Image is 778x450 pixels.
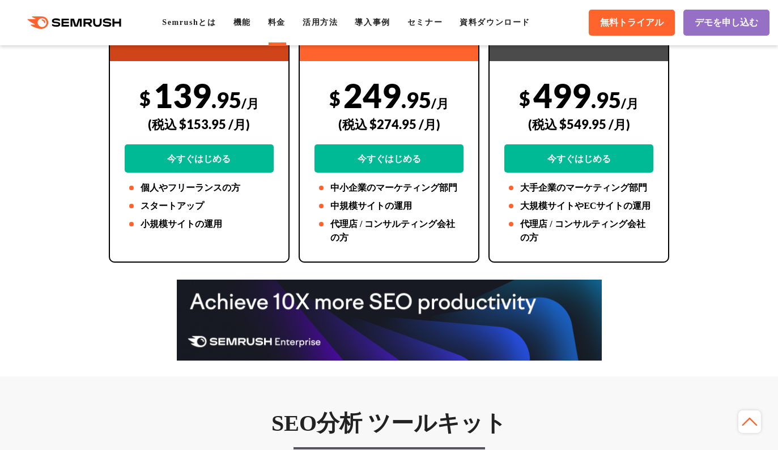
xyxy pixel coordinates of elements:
span: $ [139,87,151,110]
li: 中規模サイトの運用 [314,199,464,213]
a: 活用方法 [303,18,338,27]
li: 中小企業のマーケティング部門 [314,181,464,195]
li: 個人やフリーランスの方 [125,181,274,195]
li: 小規模サイトの運用 [125,217,274,231]
h3: SEO分析 ツールキット [109,409,670,438]
span: .95 [591,87,621,113]
span: /月 [431,96,449,111]
li: 代理店 / コンサルティング会社の方 [314,217,464,245]
a: 料金 [268,18,286,27]
a: デモを申し込む [683,10,770,36]
li: 大手企業のマーケティング部門 [504,181,653,195]
div: (税込 $549.95 /月) [504,104,653,144]
span: 無料トライアル [600,17,664,29]
a: 導入事例 [355,18,390,27]
span: $ [519,87,530,110]
div: 249 [314,75,464,173]
a: 今すぐはじめる [125,144,274,173]
span: $ [329,87,341,110]
span: /月 [621,96,639,111]
li: 代理店 / コンサルティング会社の方 [504,217,653,245]
a: セミナー [407,18,443,27]
a: 資料ダウンロード [460,18,530,27]
span: /月 [241,96,259,111]
a: 今すぐはじめる [504,144,653,173]
li: スタートアップ [125,199,274,213]
div: (税込 $274.95 /月) [314,104,464,144]
li: 大規模サイトやECサイトの運用 [504,199,653,213]
span: .95 [401,87,431,113]
a: 今すぐはじめる [314,144,464,173]
span: デモを申し込む [695,17,758,29]
div: 139 [125,75,274,173]
a: 無料トライアル [589,10,675,36]
div: 499 [504,75,653,173]
span: .95 [211,87,241,113]
div: (税込 $153.95 /月) [125,104,274,144]
a: Semrushとは [162,18,216,27]
a: 機能 [233,18,251,27]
